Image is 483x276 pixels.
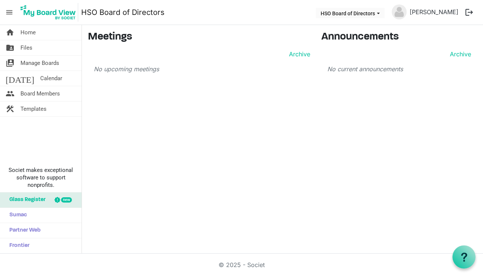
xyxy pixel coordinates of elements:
a: HSO Board of Directors [81,5,165,20]
span: Home [20,25,36,40]
button: HSO Board of Directors dropdownbutton [316,8,385,18]
a: Archive [447,50,471,59]
div: new [61,197,72,203]
img: My Board View Logo [18,3,78,22]
button: logout [461,4,477,20]
span: folder_shared [6,40,15,55]
a: My Board View Logo [18,3,81,22]
a: [PERSON_NAME] [407,4,461,19]
span: Sumac [6,208,27,223]
span: Files [20,40,32,55]
span: Glass Register [6,192,45,207]
span: Templates [20,101,47,116]
span: menu [2,5,16,19]
span: Frontier [6,238,29,253]
p: No current announcements [327,65,471,73]
span: Board Members [20,86,60,101]
span: Partner Web [6,223,41,238]
span: Calendar [40,71,62,86]
a: © 2025 - Societ [219,261,265,269]
span: Societ makes exceptional software to support nonprofits. [3,166,78,189]
span: people [6,86,15,101]
span: switch_account [6,56,15,70]
h3: Meetings [88,31,310,44]
span: construction [6,101,15,116]
img: no-profile-picture.svg [392,4,407,19]
a: Archive [286,50,310,59]
span: [DATE] [6,71,34,86]
h3: Announcements [321,31,477,44]
span: Manage Boards [20,56,59,70]
p: No upcoming meetings [94,65,310,73]
span: home [6,25,15,40]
